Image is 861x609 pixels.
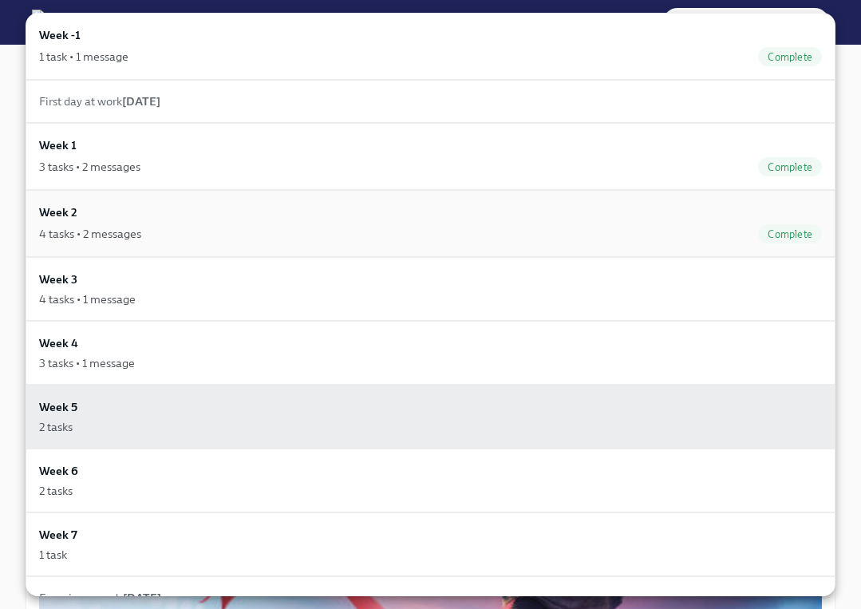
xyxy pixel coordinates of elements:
[758,161,822,173] span: Complete
[39,204,77,221] h6: Week 2
[39,355,135,371] div: 3 tasks • 1 message
[39,547,67,563] div: 1 task
[26,13,835,80] a: Week -11 task • 1 messageComplete
[39,334,78,352] h6: Week 4
[758,51,822,63] span: Complete
[26,449,835,512] a: Week 62 tasks
[39,226,141,242] div: 4 tasks • 2 messages
[39,26,81,44] h6: Week -1
[758,228,822,240] span: Complete
[122,94,160,109] strong: [DATE]
[26,385,835,449] a: Week 52 tasks
[39,398,77,416] h6: Week 5
[39,136,77,154] h6: Week 1
[26,321,835,385] a: Week 43 tasks • 1 message
[26,123,835,190] a: Week 13 tasks • 2 messagesComplete
[39,526,77,544] h6: Week 7
[39,159,140,175] div: 3 tasks • 2 messages
[26,512,835,576] a: Week 71 task
[123,591,161,605] strong: [DATE]
[39,49,128,65] div: 1 task • 1 message
[39,419,73,435] div: 2 tasks
[39,291,136,307] div: 4 tasks • 1 message
[39,271,77,288] h6: Week 3
[39,462,78,480] h6: Week 6
[26,257,835,321] a: Week 34 tasks • 1 message
[39,483,73,499] div: 2 tasks
[39,94,160,109] span: First day at work
[26,190,835,257] a: Week 24 tasks • 2 messagesComplete
[39,591,161,605] span: Experience ends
